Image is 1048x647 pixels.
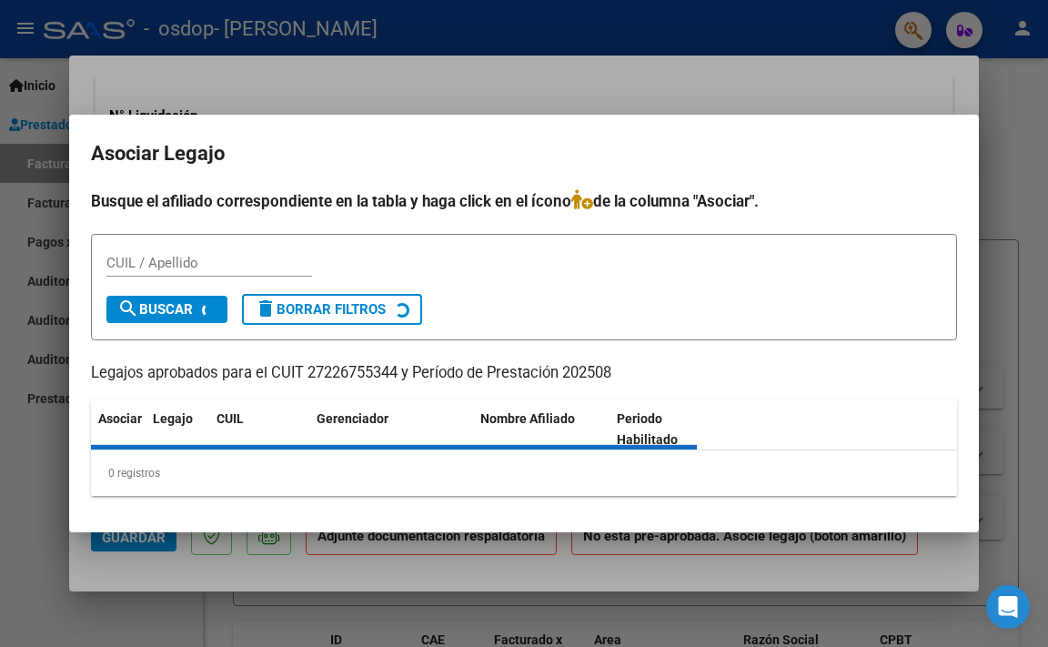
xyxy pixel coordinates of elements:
[209,399,309,460] datatable-header-cell: CUIL
[91,362,957,385] p: Legajos aprobados para el CUIT 27226755344 y Período de Prestación 202508
[153,411,193,426] span: Legajo
[473,399,610,460] datatable-header-cell: Nombre Afiliado
[317,411,388,426] span: Gerenciador
[255,298,277,319] mat-icon: delete
[146,399,209,460] datatable-header-cell: Legajo
[98,411,142,426] span: Asociar
[242,294,422,325] button: Borrar Filtros
[117,298,139,319] mat-icon: search
[986,585,1030,629] div: Open Intercom Messenger
[480,411,575,426] span: Nombre Afiliado
[91,189,957,213] h4: Busque el afiliado correspondiente en la tabla y haga click en el ícono de la columna "Asociar".
[117,301,193,318] span: Buscar
[91,450,957,496] div: 0 registros
[255,301,386,318] span: Borrar Filtros
[106,296,227,323] button: Buscar
[610,399,732,460] datatable-header-cell: Periodo Habilitado
[91,399,146,460] datatable-header-cell: Asociar
[217,411,244,426] span: CUIL
[91,136,957,171] h2: Asociar Legajo
[617,411,678,447] span: Periodo Habilitado
[309,399,473,460] datatable-header-cell: Gerenciador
